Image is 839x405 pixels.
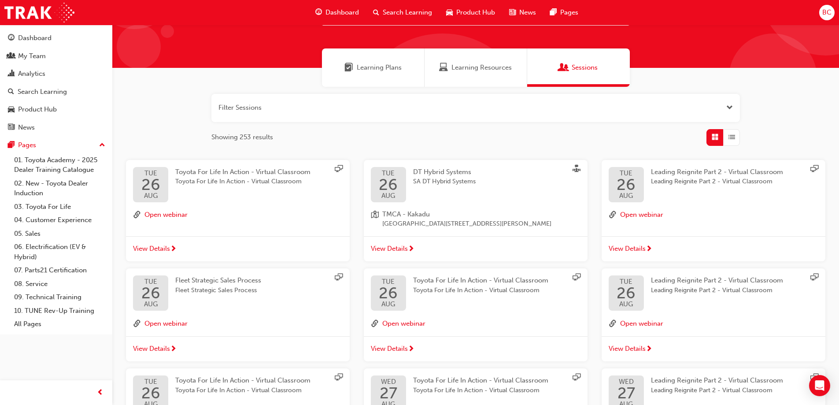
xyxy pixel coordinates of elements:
[413,276,548,284] span: Toyota For Life In Action - Virtual Classroom
[8,141,15,149] span: pages-icon
[712,132,718,142] span: Grid
[509,7,516,18] span: news-icon
[379,177,398,193] span: 26
[315,7,322,18] span: guage-icon
[573,273,580,283] span: sessionType_ONLINE_URL-icon
[609,318,617,329] span: link-icon
[11,200,109,214] a: 03. Toyota For Life
[728,132,735,142] span: List
[380,385,397,401] span: 27
[8,124,15,132] span: news-icon
[18,140,36,150] div: Pages
[620,318,663,329] button: Open webinar
[379,285,398,301] span: 26
[380,379,397,385] span: WED
[18,123,35,133] div: News
[18,87,67,97] div: Search Learning
[133,344,170,354] span: View Details
[617,379,635,385] span: WED
[651,276,783,284] span: Leading Reignite Part 2 - Virtual Classroom
[602,336,825,362] a: View Details
[609,275,818,311] a: TUE26AUGLeading Reignite Part 2 - Virtual ClassroomLeading Reignite Part 2 - Virtual Classroom
[141,385,160,401] span: 26
[371,209,580,229] a: location-iconTMCA - Kakadu[GEOGRAPHIC_DATA][STREET_ADDRESS][PERSON_NAME]
[379,193,398,199] span: AUG
[617,177,636,193] span: 26
[609,344,646,354] span: View Details
[308,4,366,22] a: guage-iconDashboard
[502,4,543,22] a: news-iconNews
[373,7,379,18] span: search-icon
[133,318,141,329] span: link-icon
[382,209,551,219] span: TMCA - Kakadu
[211,132,273,142] span: Showing 253 results
[322,48,425,87] a: Learning PlansLearning Plans
[8,34,15,42] span: guage-icon
[364,236,588,262] a: View Details
[133,167,343,202] a: TUE26AUGToyota For Life In Action - Virtual ClassroomToyota For Life In Action - Virtual Classroom
[4,84,109,100] a: Search Learning
[170,245,177,253] span: next-icon
[11,277,109,291] a: 08. Service
[144,318,188,329] button: Open webinar
[144,209,188,221] button: Open webinar
[4,3,74,22] a: Trak
[617,279,636,285] span: TUE
[4,30,109,46] a: Dashboard
[133,244,170,254] span: View Details
[617,301,636,308] span: AUG
[451,63,512,73] span: Learning Resources
[18,51,46,61] div: My Team
[413,177,476,187] span: SA DT Hybrid Systems
[141,170,160,177] span: TUE
[560,7,578,18] span: Pages
[8,106,15,114] span: car-icon
[11,290,109,304] a: 09. Technical Training
[602,268,825,361] button: TUE26AUGLeading Reignite Part 2 - Virtual ClassroomLeading Reignite Part 2 - Virtual Classroomlin...
[382,219,551,229] span: [GEOGRAPHIC_DATA][STREET_ADDRESS][PERSON_NAME]
[11,177,109,200] a: 02. New - Toyota Dealer Induction
[18,33,52,43] div: Dashboard
[4,48,109,64] a: My Team
[809,375,830,396] div: Open Intercom Messenger
[559,63,568,73] span: Sessions
[726,103,733,113] button: Open the filter
[141,177,160,193] span: 26
[364,336,588,362] a: View Details
[573,165,580,175] span: sessionType_FACE_TO_FACE-icon
[371,244,408,254] span: View Details
[11,227,109,241] a: 05. Sales
[609,209,617,221] span: link-icon
[175,386,310,396] span: Toyota For Life In Action - Virtual Classroom
[11,213,109,227] a: 04. Customer Experience
[4,137,109,153] button: Pages
[18,104,57,115] div: Product Hub
[364,268,588,361] button: TUE26AUGToyota For Life In Action - Virtual ClassroomToyota For Life In Action - Virtual Classroo...
[651,168,783,176] span: Leading Reignite Part 2 - Virtual Classroom
[175,168,310,176] span: Toyota For Life In Action - Virtual Classroom
[810,373,818,383] span: sessionType_ONLINE_URL-icon
[543,4,585,22] a: pages-iconPages
[651,386,783,396] span: Leading Reignite Part 2 - Virtual Classroom
[617,193,636,199] span: AUG
[126,160,350,262] button: TUE26AUGToyota For Life In Action - Virtual ClassroomToyota For Life In Action - Virtual Classroo...
[141,285,160,301] span: 26
[371,275,580,311] a: TUE26AUGToyota For Life In Action - Virtual ClassroomToyota For Life In Action - Virtual Classroom
[371,167,580,202] a: TUE26AUGDT Hybrid SystemsSA DT Hybrid Systems
[617,285,636,301] span: 26
[4,101,109,118] a: Product Hub
[366,4,439,22] a: search-iconSearch Learning
[408,245,414,253] span: next-icon
[11,153,109,177] a: 01. Toyota Academy - 2025 Dealer Training Catalogue
[364,160,588,262] button: TUE26AUGDT Hybrid SystemsSA DT Hybrid Systemslocation-iconTMCA - Kakadu[GEOGRAPHIC_DATA][STREET_A...
[379,301,398,308] span: AUG
[335,165,343,175] span: sessionType_ONLINE_URL-icon
[18,69,45,79] div: Analytics
[646,346,652,353] span: next-icon
[382,318,425,329] button: Open webinar
[379,279,398,285] span: TUE
[141,379,160,385] span: TUE
[413,168,471,176] span: DT Hybrid Systems
[620,209,663,221] button: Open webinar
[810,273,818,283] span: sessionType_ONLINE_URL-icon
